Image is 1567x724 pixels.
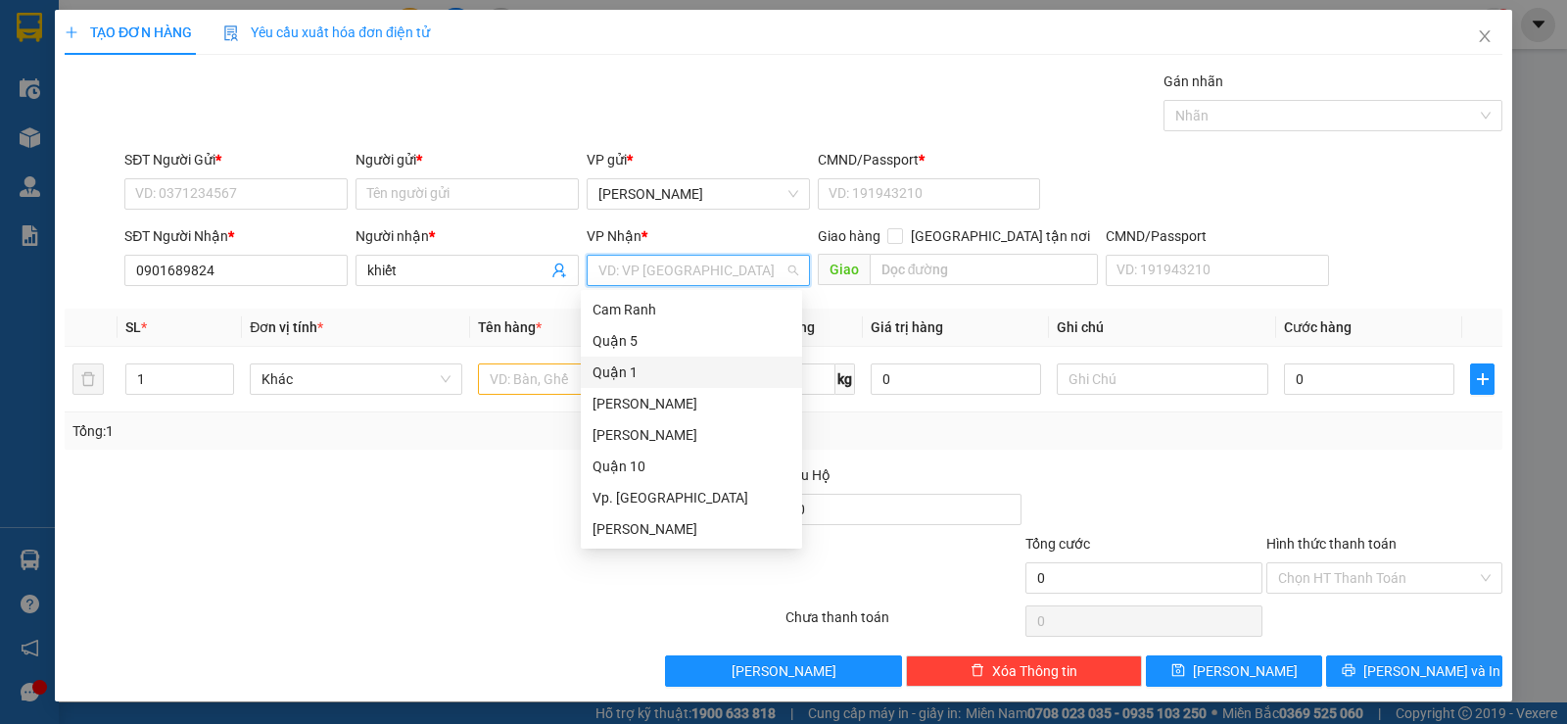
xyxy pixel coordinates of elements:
[785,467,831,483] span: Thu Hộ
[1284,319,1352,335] span: Cước hàng
[581,419,802,451] div: Phan Rang
[1342,663,1355,679] span: printer
[1025,536,1090,552] span: Tổng cước
[871,319,943,335] span: Giá trị hàng
[250,319,323,335] span: Đơn vị tính
[356,149,579,170] div: Người gửi
[65,24,192,40] span: TẠO ĐƠN HÀNG
[598,179,798,209] span: Phan Rang
[478,363,689,395] input: VD: Bàn, Ghế
[835,363,855,395] span: kg
[818,149,1041,170] div: CMND/Passport
[665,655,901,687] button: [PERSON_NAME]
[581,294,802,325] div: Cam Ranh
[971,663,984,679] span: delete
[1106,225,1329,247] div: CMND/Passport
[870,254,1099,285] input: Dọc đường
[165,74,269,90] b: [DOMAIN_NAME]
[72,420,606,442] div: Tổng: 1
[1363,660,1500,682] span: [PERSON_NAME] và In
[1193,660,1298,682] span: [PERSON_NAME]
[906,655,1142,687] button: deleteXóa Thông tin
[581,513,802,545] div: Cam Đức
[732,660,836,682] span: [PERSON_NAME]
[783,606,1023,641] div: Chưa thanh toán
[1049,309,1276,347] th: Ghi chú
[124,225,348,247] div: SĐT Người Nhận
[165,93,269,118] li: (c) 2017
[581,451,802,482] div: Quận 10
[593,330,790,352] div: Quận 5
[593,518,790,540] div: [PERSON_NAME]
[1057,363,1268,395] input: Ghi Chú
[120,28,194,222] b: Trà Lan Viên - Gửi khách hàng
[261,364,450,394] span: Khác
[1171,663,1185,679] span: save
[1470,363,1495,395] button: plus
[1477,28,1493,44] span: close
[593,487,790,508] div: Vp. [GEOGRAPHIC_DATA]
[1266,536,1397,552] label: Hình thức thanh toán
[551,263,567,278] span: user-add
[593,393,790,414] div: [PERSON_NAME]
[478,319,542,335] span: Tên hàng
[223,25,239,41] img: icon
[1326,655,1502,687] button: printer[PERSON_NAME] và In
[593,424,790,446] div: [PERSON_NAME]
[581,325,802,357] div: Quận 5
[1457,10,1512,65] button: Close
[223,24,430,40] span: Yêu cầu xuất hóa đơn điện tử
[903,225,1098,247] span: [GEOGRAPHIC_DATA] tận nơi
[1163,73,1223,89] label: Gán nhãn
[1471,371,1494,387] span: plus
[871,363,1041,395] input: 0
[65,25,78,39] span: plus
[24,126,71,218] b: Trà Lan Viên
[587,228,641,244] span: VP Nhận
[72,363,104,395] button: delete
[1146,655,1322,687] button: save[PERSON_NAME]
[213,24,260,72] img: logo.jpg
[593,456,790,477] div: Quận 10
[818,228,880,244] span: Giao hàng
[593,362,790,383] div: Quận 1
[124,149,348,170] div: SĐT Người Gửi
[593,299,790,320] div: Cam Ranh
[992,660,1077,682] span: Xóa Thông tin
[818,254,870,285] span: Giao
[581,482,802,513] div: Vp. Cam Hải
[581,388,802,419] div: Lê Hồng Phong
[587,149,810,170] div: VP gửi
[356,225,579,247] div: Người nhận
[581,357,802,388] div: Quận 1
[125,319,141,335] span: SL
